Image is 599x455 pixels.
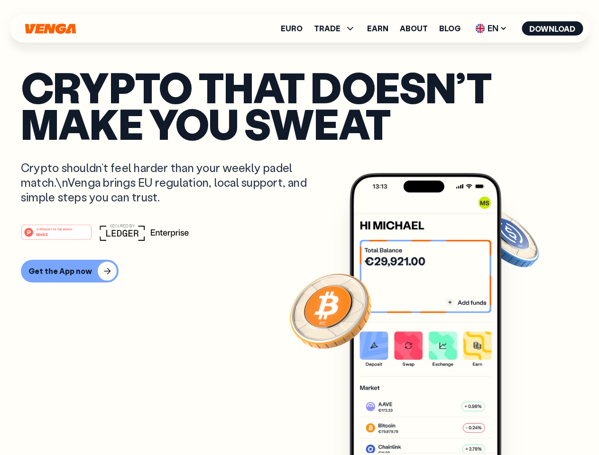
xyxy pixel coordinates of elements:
svg: Home [24,23,77,34]
img: flag-uk [475,24,485,33]
span: TRADE [314,23,356,34]
span: TRADE [314,25,341,32]
img: USDC coin [473,204,541,272]
p: Crypto shouldn’t feel harder than your weekly padel match.\nVenga brings EU regulation, local sup... [21,160,321,205]
span: EN [472,21,510,36]
a: #1 PRODUCT OF THE MONTHWeb3 [21,230,92,242]
p: Crypto that doesn’t make you sweat [21,69,578,141]
tspan: #1 PRODUCT OF THE MONTH [36,227,72,230]
button: Get the App now [21,260,119,282]
a: Euro [281,25,303,32]
img: Bitcoin [288,268,373,353]
div: Get the App now [28,266,92,276]
a: About [400,25,428,32]
a: Blog [439,25,461,32]
a: Earn [367,25,388,32]
button: Download [522,21,583,36]
a: Get the App now [21,260,578,282]
tspan: Web3 [36,231,48,237]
